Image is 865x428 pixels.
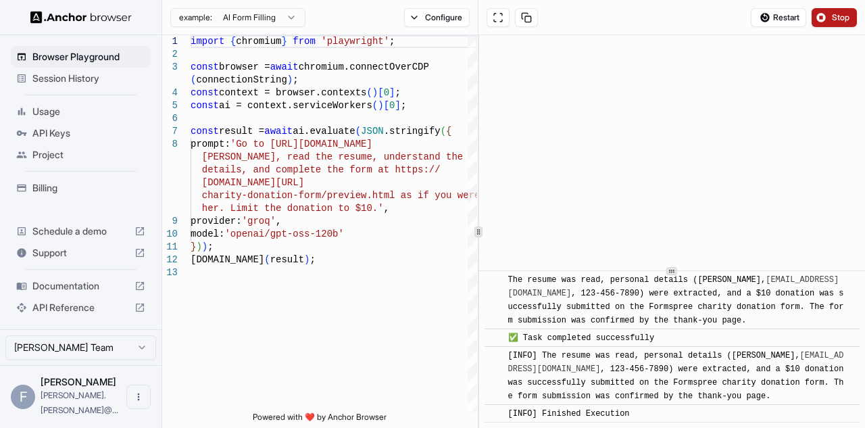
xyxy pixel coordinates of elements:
div: F [11,385,35,409]
span: ai.evaluate [293,126,355,137]
span: { [446,126,451,137]
div: Support [11,242,151,264]
div: 2 [162,48,178,61]
span: prompt: [191,139,230,149]
div: Browser Playground [11,46,151,68]
div: Usage [11,101,151,122]
span: fabio.meneses@gmail.com [41,390,118,415]
span: , [276,216,281,227]
div: Billing [11,177,151,199]
span: 'playwright' [321,36,389,47]
span: ; [207,241,213,252]
span: Usage [32,105,145,118]
span: Browser Playground [32,50,145,64]
button: Stop [812,8,857,27]
span: API Keys [32,126,145,140]
span: 'groq' [242,216,276,227]
div: 5 [162,99,178,112]
span: { [230,36,236,47]
span: chromium.connectOverCDP [299,62,429,72]
span: result = [219,126,264,137]
span: ) [202,241,207,252]
span: const [191,126,219,137]
span: Support [32,246,129,260]
span: } [281,36,287,47]
button: Open menu [126,385,151,409]
span: [ [384,100,389,111]
span: [ [378,87,383,98]
span: ✅ Task completed successfully [508,333,655,343]
span: const [191,100,219,111]
span: her. Limit the donation to $10.' [202,203,384,214]
span: ( [366,87,372,98]
div: 8 [162,138,178,151]
span: result [270,254,304,265]
span: Session History [32,72,145,85]
span: ; [395,87,400,98]
div: 9 [162,215,178,228]
span: ) [304,254,310,265]
span: charity-donation-form/preview.html as if you were [202,190,480,201]
span: model: [191,229,224,239]
span: ; [293,74,298,85]
span: [INFO] Finished Execution [508,409,630,419]
span: 0 [384,87,389,98]
span: ​ [491,407,498,421]
div: API Reference [11,297,151,318]
span: ) [196,241,201,252]
span: [DOMAIN_NAME] [191,254,264,265]
span: ) [378,100,383,111]
button: Configure [404,8,470,27]
span: context = browser.contexts [219,87,366,98]
span: await [270,62,299,72]
span: chromium [236,36,281,47]
span: const [191,62,219,72]
span: 📄 Final Result: The resume was read, personal details ([PERSON_NAME], , 123-456-7890) were extrac... [508,262,844,325]
span: 'Go to [URL][DOMAIN_NAME] [230,139,372,149]
div: 13 [162,266,178,279]
span: from [293,36,316,47]
span: Fabio Rosa [41,376,116,387]
span: const [191,87,219,98]
span: ; [389,36,395,47]
button: Open in full screen [487,8,510,27]
div: 12 [162,254,178,266]
div: 11 [162,241,178,254]
span: Project [32,148,145,162]
div: 6 [162,112,178,125]
span: ( [441,126,446,137]
span: 'openai/gpt-oss-120b' [224,229,343,239]
span: browser = [219,62,270,72]
span: [INFO] The resume was read, personal details ([PERSON_NAME], , 123-456-7890) were extracted, and ... [508,351,849,401]
span: [PERSON_NAME], read the resume, understand the [202,151,463,162]
span: ​ [491,349,498,362]
span: API Reference [32,301,129,314]
span: await [264,126,293,137]
span: Billing [32,181,145,195]
div: 7 [162,125,178,138]
span: .stringify [384,126,441,137]
span: ] [389,87,395,98]
span: ( [191,74,196,85]
div: API Keys [11,122,151,144]
span: ; [310,254,315,265]
span: Stop [832,12,851,23]
span: ] [395,100,400,111]
span: ​ [491,331,498,345]
span: import [191,36,224,47]
div: 4 [162,87,178,99]
div: Session History [11,68,151,89]
span: provider: [191,216,242,227]
div: 3 [162,61,178,74]
img: Anchor Logo [30,11,132,24]
div: 10 [162,228,178,241]
span: Restart [773,12,799,23]
div: Project [11,144,151,166]
span: details, and complete the form at https:// [202,164,441,175]
span: [DOMAIN_NAME][URL] [202,177,304,188]
span: , [384,203,389,214]
span: JSON [361,126,384,137]
span: ai = context.serviceWorkers [219,100,372,111]
span: ; [401,100,406,111]
button: Copy session ID [515,8,538,27]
